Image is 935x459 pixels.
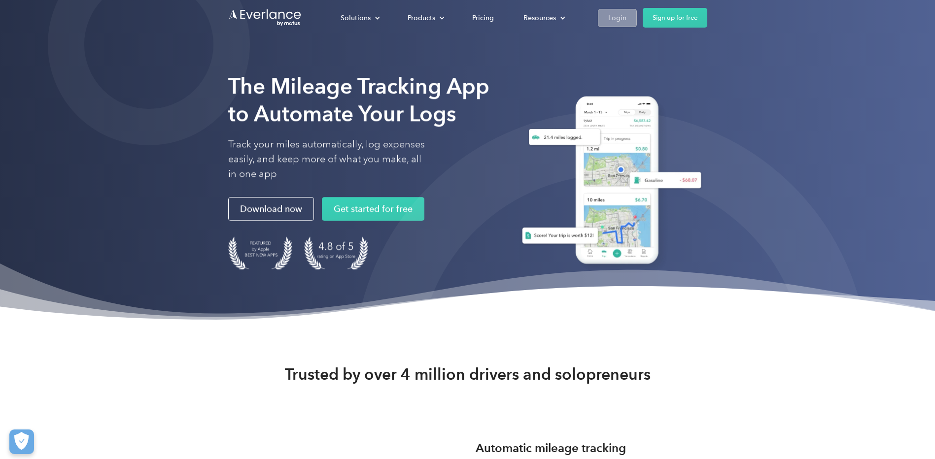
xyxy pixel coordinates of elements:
div: Login [608,12,626,24]
a: Login [598,9,637,27]
div: Resources [514,9,573,27]
div: Solutions [331,9,388,27]
img: 4.9 out of 5 stars on the app store [304,236,368,269]
a: Sign up for free [643,8,707,28]
div: Solutions [341,12,371,24]
a: Get started for free [322,197,424,221]
strong: Trusted by over 4 million drivers and solopreneurs [285,364,651,384]
img: Badge for Featured by Apple Best New Apps [228,236,292,269]
button: Cookies Settings [9,429,34,454]
a: Download now [228,197,314,221]
strong: The Mileage Tracking App to Automate Your Logs [228,73,489,127]
h3: Automatic mileage tracking [476,439,626,457]
div: Resources [523,12,556,24]
div: Pricing [472,12,494,24]
a: Pricing [462,9,504,27]
p: Track your miles automatically, log expenses easily, and keep more of what you make, all in one app [228,137,425,181]
a: Go to homepage [228,8,302,27]
div: Products [398,9,452,27]
img: Everlance, mileage tracker app, expense tracking app [510,89,707,275]
div: Products [408,12,435,24]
